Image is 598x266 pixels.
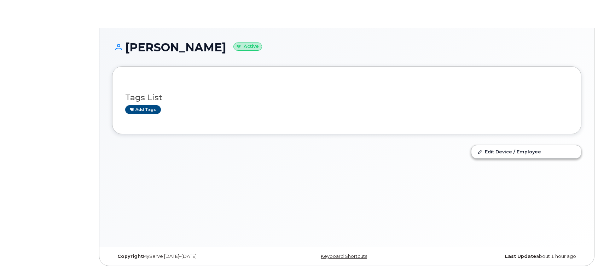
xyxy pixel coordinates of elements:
a: Keyboard Shortcuts [321,254,367,259]
small: Active [233,43,262,51]
a: Edit Device / Employee [471,145,581,158]
strong: Last Update [505,254,536,259]
strong: Copyright [117,254,143,259]
div: about 1 hour ago [425,254,581,259]
h1: [PERSON_NAME] [112,41,581,53]
div: MyServe [DATE]–[DATE] [112,254,268,259]
h3: Tags List [125,93,568,102]
a: Add tags [125,105,161,114]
